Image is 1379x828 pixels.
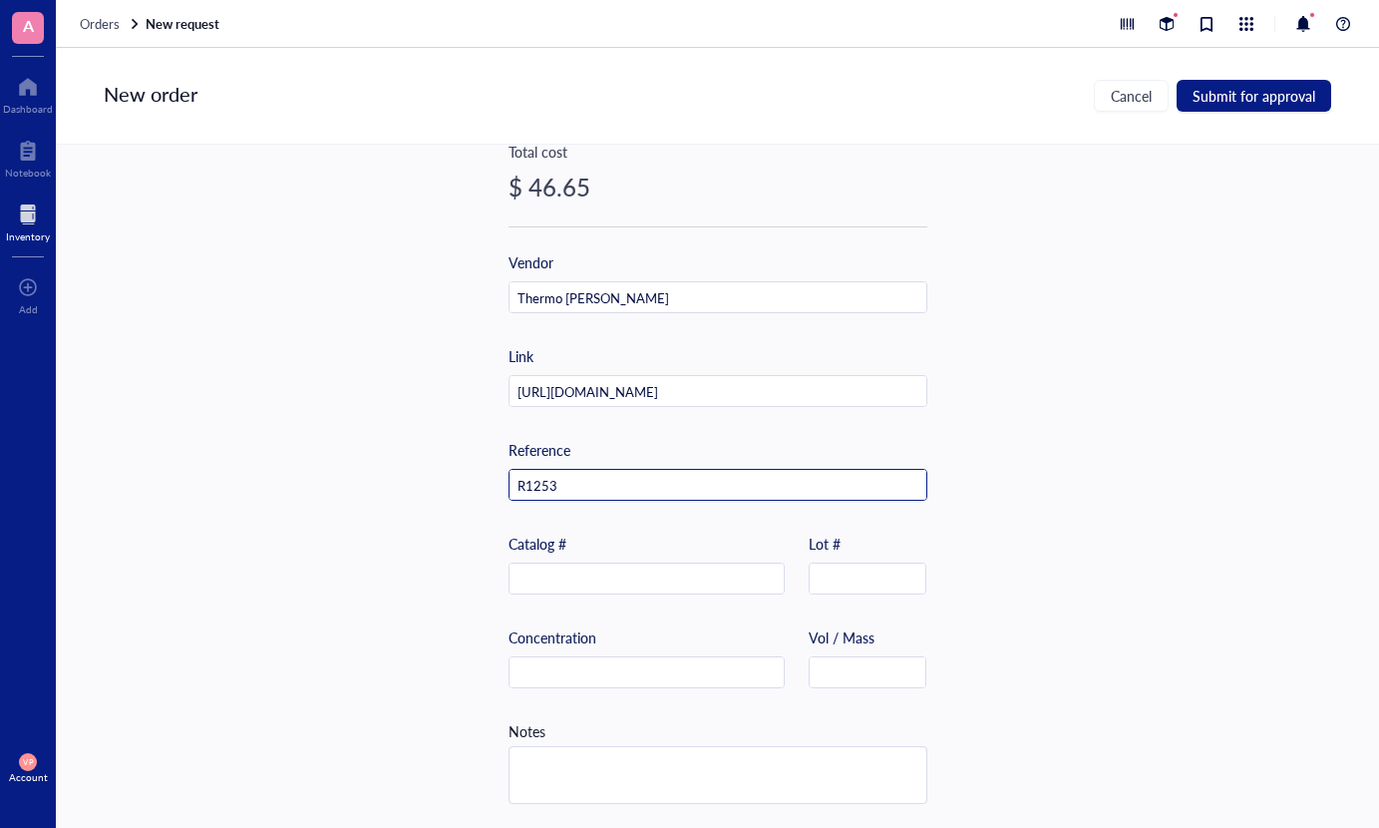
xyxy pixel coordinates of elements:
[80,14,120,33] span: Orders
[1193,88,1315,104] span: Submit for approval
[509,141,927,163] div: Total cost
[509,345,533,367] div: Link
[23,13,34,38] span: A
[1177,80,1331,112] button: Submit for approval
[104,80,197,112] div: New order
[80,15,142,33] a: Orders
[509,626,596,648] div: Concentration
[509,533,566,555] div: Catalog #
[809,626,874,648] div: Vol / Mass
[1094,80,1169,112] button: Cancel
[23,757,33,766] span: VP
[146,15,223,33] a: New request
[1111,88,1152,104] span: Cancel
[509,171,927,203] div: $ 46.65
[9,771,48,783] div: Account
[3,103,53,115] div: Dashboard
[809,533,841,555] div: Lot #
[6,230,50,242] div: Inventory
[19,303,38,315] div: Add
[6,199,50,242] a: Inventory
[5,167,51,179] div: Notebook
[509,720,545,742] div: Notes
[509,251,553,273] div: Vendor
[3,71,53,115] a: Dashboard
[509,439,570,461] div: Reference
[5,135,51,179] a: Notebook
